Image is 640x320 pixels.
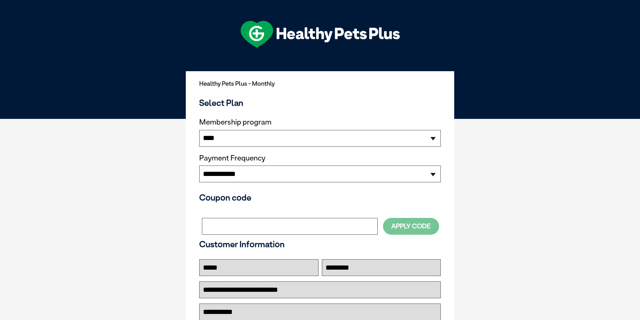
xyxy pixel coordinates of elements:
h3: Coupon code [199,192,441,202]
label: Payment Frequency [199,154,265,163]
button: Apply Code [383,218,439,234]
img: hpp-logo-landscape-green-white.png [241,21,400,48]
h3: Customer Information [199,239,441,249]
h2: Healthy Pets Plus - Monthly [199,80,441,87]
label: Membership program [199,118,441,127]
h3: Select Plan [199,98,441,108]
